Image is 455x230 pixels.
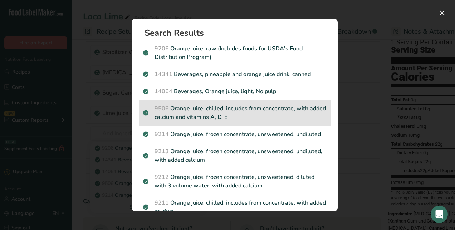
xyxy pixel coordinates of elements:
[155,70,172,78] span: 14341
[155,147,169,155] span: 9213
[145,29,331,37] h1: Search Results
[143,104,326,121] p: Orange juice, chilled, includes from concentrate, with added calcium and vitamins A, D, E
[155,130,169,138] span: 9214
[143,70,326,79] p: Beverages, pineapple and orange juice drink, canned
[143,44,326,61] p: Orange juice, raw (Includes foods for USDA's Food Distribution Program)
[143,199,326,216] p: Orange juice, chilled, includes from concentrate, with added calcium
[155,173,169,181] span: 9212
[155,105,169,112] span: 9506
[143,87,326,96] p: Beverages, Orange juice, light, No pulp
[431,206,448,223] div: Open Intercom Messenger
[155,45,169,52] span: 9206
[143,173,326,190] p: Orange juice, frozen concentrate, unsweetened, diluted with 3 volume water, with added calcium
[155,199,169,207] span: 9211
[143,147,326,164] p: Orange juice, frozen concentrate, unsweetened, undiluted, with added calcium
[143,130,326,139] p: Orange juice, frozen concentrate, unsweetened, undiluted
[155,87,172,95] span: 14064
